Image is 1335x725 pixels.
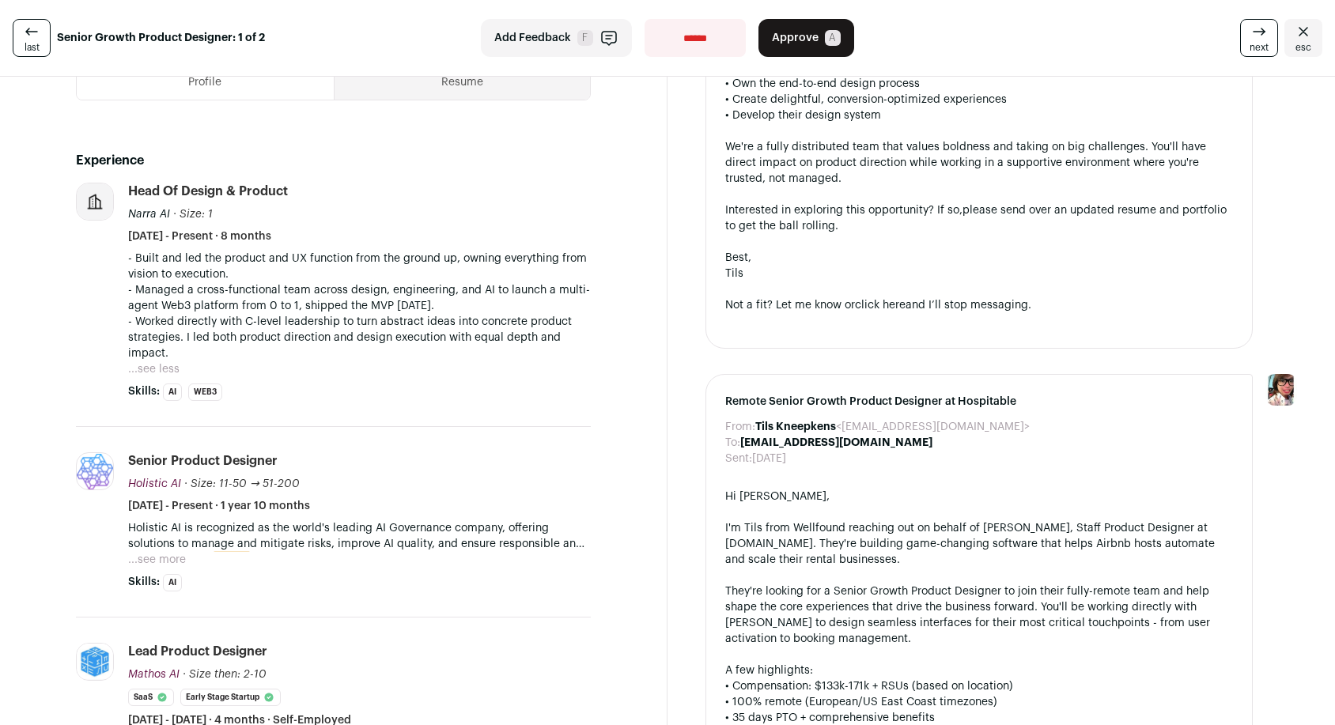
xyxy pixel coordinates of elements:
[128,669,180,680] span: Mathos AI
[725,139,1233,187] div: We're a fully distributed team that values boldness and taking on big challenges. You'll have dir...
[772,30,819,46] span: Approve
[725,435,740,451] dt: To:
[725,663,1233,678] div: A few highlights:
[494,30,571,46] span: Add Feedback
[725,583,1233,647] div: They're looking for a Senior Growth Product Designer to join their fully-remote team and help sha...
[725,202,1233,234] div: Interested in exploring this opportunity? If so,
[57,30,265,46] strong: Senior Growth Product Designer: 1 of 2
[128,478,181,489] span: Holistic AI
[77,65,334,100] button: Profile
[725,489,1233,504] div: Hi [PERSON_NAME],
[725,250,1233,266] div: Best,
[1240,19,1278,57] a: next
[1284,19,1322,57] a: Close
[725,92,1233,108] div: • Create delightful, conversion-optimized experiences
[1295,41,1311,54] span: esc
[128,383,160,399] span: Skills:
[725,419,755,435] dt: From:
[128,520,591,552] p: Holistic AI is recognized as the world's leading AI Governance company, offering solutions to man...
[128,361,180,377] button: ...see less
[128,574,160,590] span: Skills:
[188,383,222,401] li: Web3
[755,419,1030,435] dd: <[EMAIL_ADDRESS][DOMAIN_NAME]>
[128,689,174,706] li: SaaS
[25,41,40,54] span: last
[13,19,51,57] a: last
[755,421,836,432] b: Tils Kneepkens
[725,266,1233,281] div: Tils
[163,383,182,401] li: AI
[128,643,267,660] div: Lead Product Designer
[740,437,932,448] b: [EMAIL_ADDRESS][DOMAIN_NAME]
[725,205,1227,232] span: please send over an updated resume and portfolio to get the ball rolling.
[184,478,300,489] span: · Size: 11-50 → 51-200
[128,282,591,314] p: - Managed a cross-functional team across design, engineering, and AI to launch a multi-agent Web3...
[128,314,591,361] p: - Worked directly with C-level leadership to turn abstract ideas into concrete product strategies...
[77,183,113,220] img: company-logo-placeholder-414d4e2ec0e2ddebbe968bf319fdfe5acfe0c9b87f798d344e800bc9a89632a0.png
[76,151,591,170] h2: Experience
[128,498,310,514] span: [DATE] - Present · 1 year 10 months
[725,297,1233,313] div: Not a fit? Let me know or and I’ll stop messaging.
[128,183,288,200] div: Head of Design & Product
[725,451,752,466] dt: Sent:
[577,30,593,46] span: F
[1265,374,1297,406] img: 14759586-medium_jpg
[335,65,591,100] button: Resume
[825,30,841,46] span: A
[725,394,1233,410] span: Remote Senior Growth Product Designer at Hospitable
[725,520,1233,568] div: I'm Tils from Wellfound reaching out on behalf of [PERSON_NAME], Staff Product Designer at [DOMAI...
[77,454,113,489] img: 59bd17d5e16c8cf6c4578ef2e118bac6a2ca0f440e4fff7be209d2fd90ae15ff.png
[128,228,271,244] span: [DATE] - Present · 8 months
[758,19,854,57] button: Approve A
[725,76,1233,92] div: • Own the end-to-end design process
[128,452,278,470] div: Senior Product Designer
[77,644,113,680] img: 2b093461c463f1a51402e8014ad3426e2aedbb1b66799f7282bcc4ba2f7be063.jpg
[752,451,786,466] dd: [DATE]
[725,108,1233,123] div: • Develop their design system
[173,209,213,220] span: · Size: 1
[128,251,591,282] p: - Built and led the product and UX function from the ground up, owning everything from vision to ...
[855,300,906,311] a: click here
[183,669,267,680] span: · Size then: 2-10
[481,19,632,57] button: Add Feedback F
[128,552,186,568] button: ...see more
[180,689,281,706] li: Early Stage Startup
[128,209,170,220] span: Narra AI
[163,574,182,591] li: AI
[725,694,1233,710] div: • 100% remote (European/US East Coast timezones)
[725,678,1233,694] div: • Compensation: $133k-171k + RSUs (based on location)
[214,551,250,568] mark: growth
[1250,41,1269,54] span: next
